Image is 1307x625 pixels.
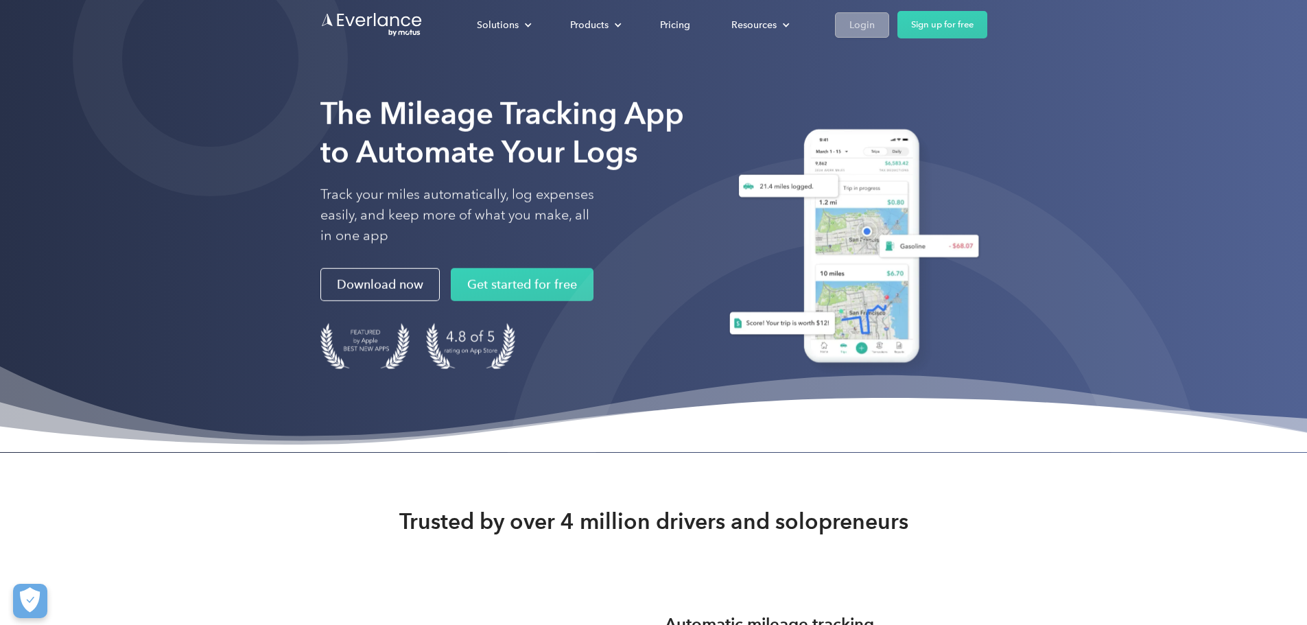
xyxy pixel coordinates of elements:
[660,16,690,34] div: Pricing
[13,584,47,618] button: Cookies Settings
[849,16,875,34] div: Login
[556,13,633,37] div: Products
[646,13,704,37] a: Pricing
[399,508,908,535] strong: Trusted by over 4 million drivers and solopreneurs
[320,12,423,38] a: Go to homepage
[718,13,801,37] div: Resources
[426,323,515,369] img: 4.9 out of 5 stars on the app store
[713,119,987,379] img: Everlance, mileage tracker app, expense tracking app
[463,13,543,37] div: Solutions
[451,268,593,301] a: Get started for free
[477,16,519,34] div: Solutions
[731,16,777,34] div: Resources
[835,12,889,38] a: Login
[570,16,609,34] div: Products
[320,323,410,369] img: Badge for Featured by Apple Best New Apps
[320,95,684,170] strong: The Mileage Tracking App to Automate Your Logs
[320,185,595,246] p: Track your miles automatically, log expenses easily, and keep more of what you make, all in one app
[320,268,440,301] a: Download now
[897,11,987,38] a: Sign up for free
